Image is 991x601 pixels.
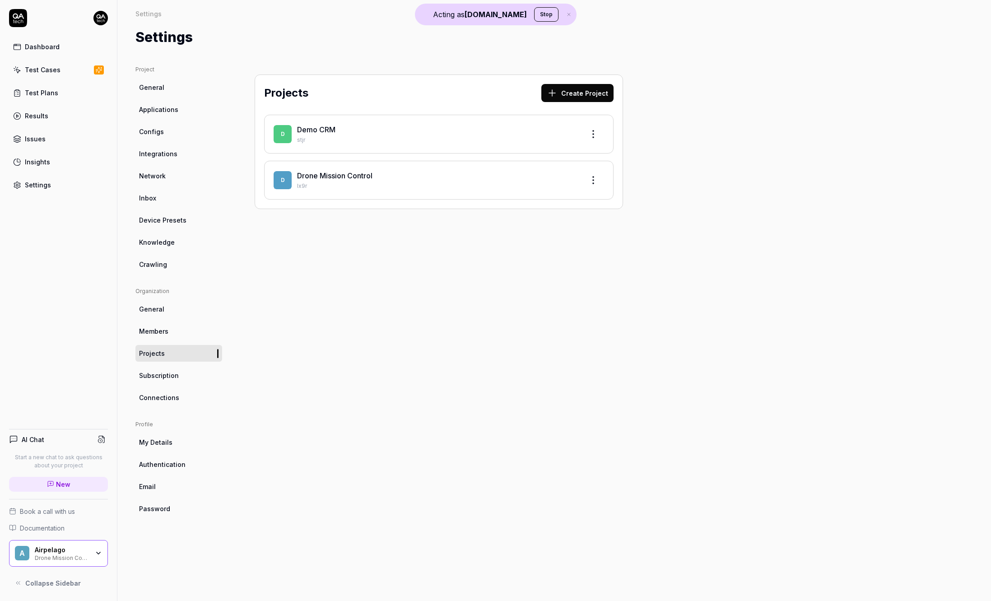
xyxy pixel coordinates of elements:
a: Insights [9,153,108,171]
span: Knowledge [139,238,175,247]
button: Collapse Sidebar [9,574,108,592]
a: General [135,301,222,317]
span: Crawling [139,260,167,269]
a: Authentication [135,456,222,473]
div: Test Plans [25,88,58,98]
a: Book a call with us [9,507,108,516]
span: D [274,125,292,143]
a: Device Presets [135,212,222,228]
a: Password [135,500,222,517]
h2: Projects [264,85,308,101]
span: Inbox [139,193,156,203]
button: AAirpelagoDrone Mission Control [9,540,108,567]
span: Documentation [20,523,65,533]
a: General [135,79,222,96]
a: Settings [9,176,108,194]
span: Book a call with us [20,507,75,516]
span: A [15,546,29,560]
img: 7ccf6c19-61ad-4a6c-8811-018b02a1b829.jpg [93,11,108,25]
span: Members [139,326,168,336]
a: Applications [135,101,222,118]
div: Profile [135,420,222,429]
a: Subscription [135,367,222,384]
h4: AI Chat [22,435,44,444]
div: Drone Mission Control [35,554,89,561]
a: Crawling [135,256,222,273]
h1: Settings [135,27,193,47]
a: My Details [135,434,222,451]
span: Subscription [139,371,179,380]
a: Issues [9,130,108,148]
a: Results [9,107,108,125]
p: stjr [297,136,577,144]
a: Integrations [135,145,222,162]
span: Connections [139,393,179,402]
div: Settings [25,180,51,190]
span: New [56,480,70,489]
a: Test Plans [9,84,108,102]
div: Airpelago [35,546,89,554]
div: Organization [135,287,222,295]
a: New [9,477,108,492]
span: My Details [139,438,172,447]
p: Ix9r [297,182,577,190]
a: Knowledge [135,234,222,251]
a: Test Cases [9,61,108,79]
a: Dashboard [9,38,108,56]
span: General [139,304,164,314]
a: Configs [135,123,222,140]
div: Issues [25,134,46,144]
span: General [139,83,164,92]
div: Results [25,111,48,121]
span: D [274,171,292,189]
span: Device Presets [139,215,186,225]
a: Connections [135,389,222,406]
span: Collapse Sidebar [25,578,81,588]
a: Members [135,323,222,340]
span: Email [139,482,156,491]
div: Test Cases [25,65,60,75]
span: Projects [139,349,165,358]
div: Insights [25,157,50,167]
span: Network [139,171,166,181]
a: Inbox [135,190,222,206]
a: Documentation [9,523,108,533]
div: Settings [135,9,162,18]
button: Create Project [541,84,614,102]
div: Project [135,65,222,74]
span: Password [139,504,170,513]
span: Applications [139,105,178,114]
span: Configs [139,127,164,136]
p: Start a new chat to ask questions about your project [9,453,108,470]
a: Drone Mission Control [297,171,372,180]
a: Demo CRM [297,125,335,134]
a: Email [135,478,222,495]
span: Authentication [139,460,186,469]
div: Dashboard [25,42,60,51]
button: Stop [534,7,558,22]
a: Network [135,168,222,184]
a: Projects [135,345,222,362]
span: Integrations [139,149,177,158]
